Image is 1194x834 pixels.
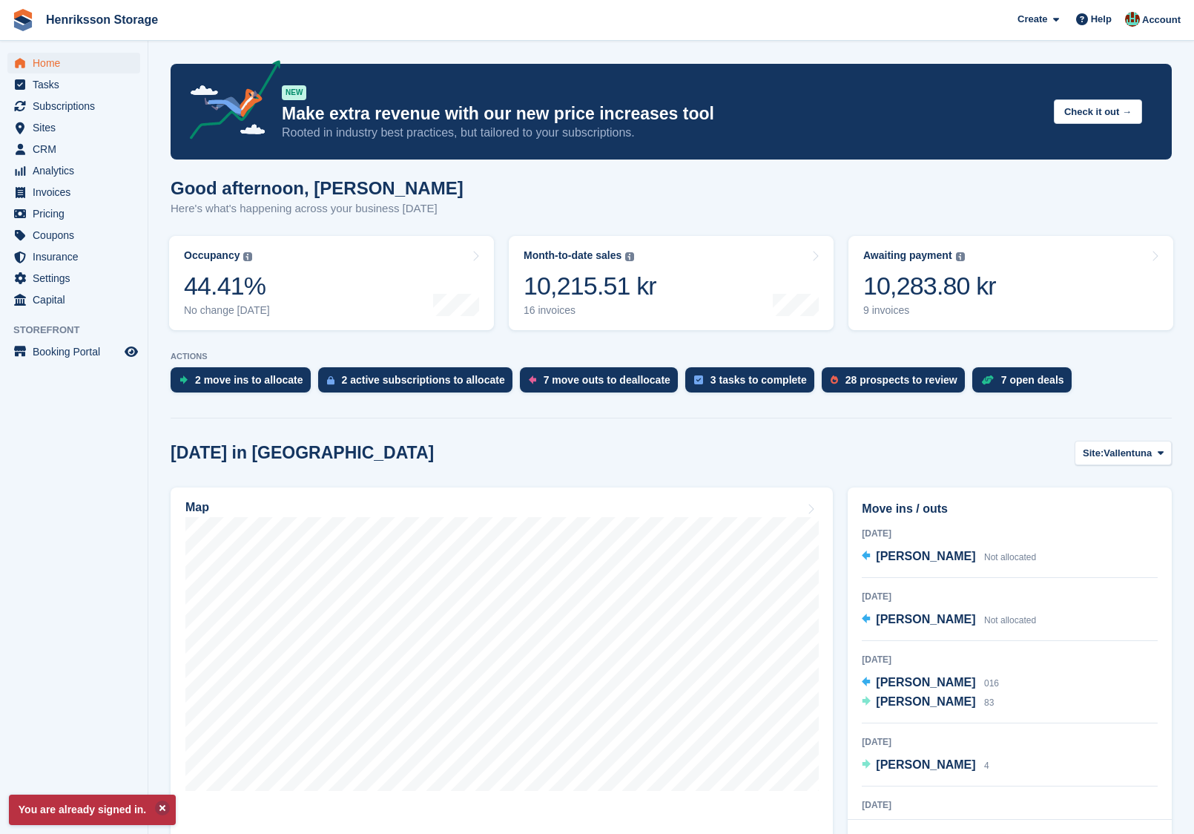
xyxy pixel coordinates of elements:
[524,249,621,262] div: Month-to-date sales
[33,225,122,246] span: Coupons
[625,252,634,261] img: icon-info-grey-7440780725fd019a000dd9b08b2336e03edf1995a4989e88bcd33f0948082b44.svg
[33,289,122,310] span: Capital
[984,615,1036,625] span: Not allocated
[1104,446,1152,461] span: Vallentuna
[863,304,996,317] div: 9 invoices
[177,60,281,145] img: price-adjustments-announcement-icon-8257ccfd72463d97f412b2fc003d46551f7dbcb40ab6d574587a9cd5c0d94...
[1125,12,1140,27] img: Isak Martinelle
[876,758,975,771] span: [PERSON_NAME]
[862,548,1036,567] a: [PERSON_NAME] Not allocated
[7,268,140,289] a: menu
[984,697,994,708] span: 83
[7,289,140,310] a: menu
[171,367,318,400] a: 2 move ins to allocate
[863,249,952,262] div: Awaiting payment
[122,343,140,361] a: Preview store
[185,501,209,514] h2: Map
[195,374,303,386] div: 2 move ins to allocate
[544,374,670,386] div: 7 move outs to deallocate
[7,246,140,267] a: menu
[169,236,494,330] a: Occupancy 44.41% No change [DATE]
[171,443,434,463] h2: [DATE] in [GEOGRAPHIC_DATA]
[1001,374,1064,386] div: 7 open deals
[13,323,148,338] span: Storefront
[7,203,140,224] a: menu
[1142,13,1181,27] span: Account
[282,125,1042,141] p: Rooted in industry best practices, but tailored to your subscriptions.
[184,271,270,301] div: 44.41%
[1075,441,1172,465] button: Site: Vallentuna
[972,367,1079,400] a: 7 open deals
[179,375,188,384] img: move_ins_to_allocate_icon-fdf77a2bb77ea45bf5b3d319d69a93e2d87916cf1d5bf7949dd705db3b84f3ca.svg
[33,53,122,73] span: Home
[863,271,996,301] div: 10,283.80 kr
[184,249,240,262] div: Occupancy
[529,375,536,384] img: move_outs_to_deallocate_icon-f764333ba52eb49d3ac5e1228854f67142a1ed5810a6f6cc68b1a99e826820c5.svg
[862,653,1158,666] div: [DATE]
[7,53,140,73] a: menu
[710,374,807,386] div: 3 tasks to complete
[7,117,140,138] a: menu
[33,139,122,160] span: CRM
[862,500,1158,518] h2: Move ins / outs
[282,103,1042,125] p: Make extra revenue with our new price increases tool
[862,611,1036,630] a: [PERSON_NAME] Not allocated
[876,613,975,625] span: [PERSON_NAME]
[520,367,685,400] a: 7 move outs to deallocate
[7,182,140,203] a: menu
[509,236,834,330] a: Month-to-date sales 10,215.51 kr 16 invoices
[848,236,1173,330] a: Awaiting payment 10,283.80 kr 9 invoices
[876,695,975,708] span: [PERSON_NAME]
[33,96,122,116] span: Subscriptions
[524,271,656,301] div: 10,215.51 kr
[327,375,334,385] img: active_subscription_to_allocate_icon-d502201f5373d7db506a760aba3b589e785aa758c864c3986d89f69b8ff3...
[984,761,989,771] span: 4
[7,225,140,246] a: menu
[7,96,140,116] a: menu
[33,246,122,267] span: Insurance
[862,674,999,693] a: [PERSON_NAME] 016
[1017,12,1047,27] span: Create
[862,735,1158,749] div: [DATE]
[876,550,975,562] span: [PERSON_NAME]
[694,375,703,384] img: task-75834270c22a3079a89374b754ae025e5fb1db73e45f91037f5363f120a921f8.svg
[33,117,122,138] span: Sites
[33,203,122,224] span: Pricing
[831,375,838,384] img: prospect-51fa495bee0391a8d652442698ab0144808aea92771e9ea1ae160a38d050c398.svg
[862,590,1158,603] div: [DATE]
[33,160,122,181] span: Analytics
[862,756,989,775] a: [PERSON_NAME] 4
[33,341,122,362] span: Booking Portal
[1091,12,1112,27] span: Help
[318,367,520,400] a: 2 active subscriptions to allocate
[862,527,1158,540] div: [DATE]
[12,9,34,31] img: stora-icon-8386f47178a22dfd0bd8f6a31ec36ba5ce8667c1dd55bd0f319d3a0aa187defe.svg
[981,375,994,385] img: deal-1b604bf984904fb50ccaf53a9ad4b4a5d6e5aea283cecdc64d6e3604feb123c2.svg
[7,160,140,181] a: menu
[282,85,306,100] div: NEW
[1054,99,1142,124] button: Check it out →
[171,200,464,217] p: Here's what's happening across your business [DATE]
[7,341,140,362] a: menu
[171,178,464,198] h1: Good afternoon, [PERSON_NAME]
[342,374,505,386] div: 2 active subscriptions to allocate
[984,552,1036,562] span: Not allocated
[822,367,972,400] a: 28 prospects to review
[7,139,140,160] a: menu
[33,182,122,203] span: Invoices
[40,7,164,32] a: Henriksson Storage
[956,252,965,261] img: icon-info-grey-7440780725fd019a000dd9b08b2336e03edf1995a4989e88bcd33f0948082b44.svg
[845,374,957,386] div: 28 prospects to review
[876,676,975,689] span: [PERSON_NAME]
[243,252,252,261] img: icon-info-grey-7440780725fd019a000dd9b08b2336e03edf1995a4989e88bcd33f0948082b44.svg
[184,304,270,317] div: No change [DATE]
[1083,446,1104,461] span: Site:
[984,678,999,689] span: 016
[862,693,994,712] a: [PERSON_NAME] 83
[7,74,140,95] a: menu
[9,795,176,825] p: You are already signed in.
[33,268,122,289] span: Settings
[524,304,656,317] div: 16 invoices
[171,352,1172,361] p: ACTIONS
[862,798,1158,812] div: [DATE]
